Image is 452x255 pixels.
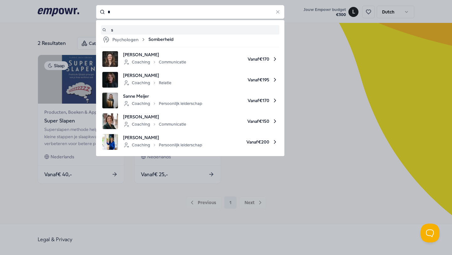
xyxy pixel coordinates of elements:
span: Vanaf € 170 [191,51,278,67]
a: s [102,26,278,33]
input: Search for products, categories or subcategories [96,5,284,19]
img: product image [102,72,118,88]
div: Coaching Relatie [123,79,171,87]
span: Sanne Meijer [123,93,202,100]
div: Coaching Persoonlijk leiderschap [123,141,202,149]
span: Vanaf € 150 [191,113,278,129]
div: Coaching Persoonlijk leiderschap [123,100,202,107]
span: Vanaf € 170 [207,93,278,108]
img: product image [102,134,118,150]
div: Coaching Communicatie [123,121,186,128]
a: product image[PERSON_NAME]CoachingRelatieVanaf€195 [102,72,278,88]
a: product image[PERSON_NAME]CoachingPersoonlijk leiderschapVanaf€200 [102,134,278,150]
a: product image[PERSON_NAME]CoachingCommunicatieVanaf€150 [102,113,278,129]
span: Vanaf € 200 [207,134,278,150]
a: product imageSanne MeijerCoachingPersoonlijk leiderschapVanaf€170 [102,93,278,108]
img: product image [102,93,118,108]
span: [PERSON_NAME] [123,72,171,79]
span: [PERSON_NAME] [123,113,186,120]
img: product image [102,113,118,129]
iframe: Help Scout Beacon - Open [421,224,439,242]
span: Somberheid [148,36,174,43]
div: Coaching Communicatie [123,58,186,66]
img: product image [102,51,118,67]
a: PsychologenSomberheid [102,36,278,43]
div: Psychologen [102,36,146,43]
a: product image[PERSON_NAME]CoachingCommunicatieVanaf€170 [102,51,278,67]
span: Vanaf € 195 [176,72,278,88]
span: [PERSON_NAME] [123,134,202,141]
span: [PERSON_NAME] [123,51,186,58]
